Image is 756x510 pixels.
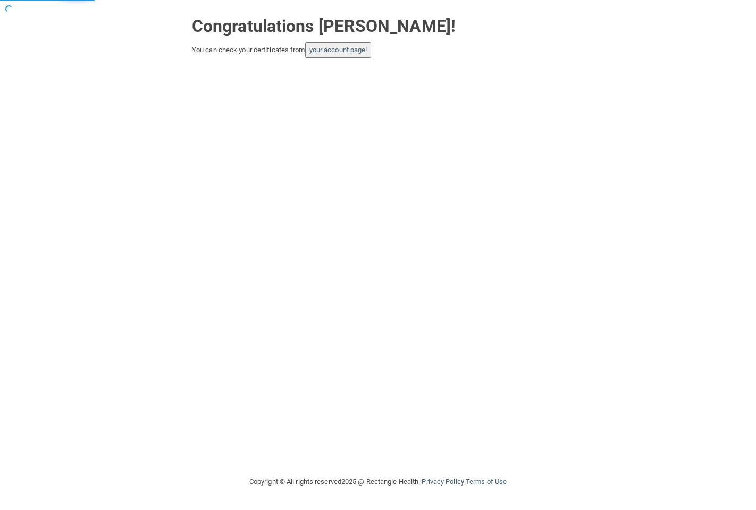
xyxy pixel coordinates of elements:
[305,42,372,58] button: your account page!
[192,42,564,58] div: You can check your certificates from
[192,16,456,36] strong: Congratulations [PERSON_NAME]!
[309,46,367,54] a: your account page!
[466,478,507,486] a: Terms of Use
[184,465,572,499] div: Copyright © All rights reserved 2025 @ Rectangle Health | |
[422,478,464,486] a: Privacy Policy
